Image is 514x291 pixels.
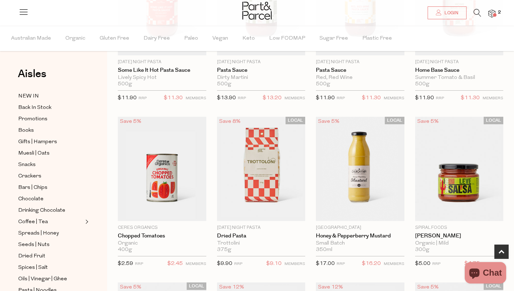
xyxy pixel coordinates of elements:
[118,95,137,101] span: $11.90
[286,117,305,124] span: LOCAL
[118,117,206,221] img: Chopped Tomatoes
[167,259,183,269] span: $2.45
[319,26,348,51] span: Sugar Free
[18,66,46,82] span: Aisles
[217,240,306,247] div: Trottolini
[316,81,330,87] span: 500g
[18,229,59,238] span: Spreads | Honey
[316,247,332,253] span: 350ml
[415,225,504,231] p: Spiral Foods
[337,262,345,266] small: RRP
[118,75,206,81] div: Lively Spicy Hot
[415,95,434,101] span: $11.90
[269,26,305,51] span: Low FODMAP
[316,225,404,231] p: [GEOGRAPHIC_DATA]
[18,184,47,192] span: Bars | Chips
[186,262,206,266] small: MEMBERS
[217,225,306,231] p: [DATE] Night Pasta
[18,252,83,261] a: Dried Fruit
[483,96,503,100] small: MEMBERS
[18,92,83,101] a: NEW IN
[415,233,504,239] a: [PERSON_NAME]
[138,96,147,100] small: RRP
[217,75,306,81] div: Dirty Martini
[217,117,243,126] div: Save 8%
[18,195,44,204] span: Chocolate
[217,81,231,87] span: 500g
[484,117,503,124] span: LOCAL
[186,96,206,100] small: MEMBERS
[18,195,83,204] a: Chocolate
[316,95,335,101] span: $11.90
[428,6,467,19] a: Login
[18,241,50,249] span: Seeds | Nuts
[217,67,306,74] a: Pasta Sauce
[18,104,51,112] span: Back In Stock
[316,261,335,266] span: $17.00
[217,233,306,239] a: Dried Pasta
[337,96,345,100] small: RRP
[238,96,246,100] small: RRP
[18,217,83,226] a: Coffee | Tea
[18,264,48,272] span: Spices | Salt
[18,161,36,169] span: Snacks
[384,262,404,266] small: MEMBERS
[18,103,83,112] a: Back In Stock
[415,247,429,253] span: 300g
[316,67,404,74] a: Pasta Sauce
[18,149,50,158] span: Muesli | Oats
[415,59,504,65] p: [DATE] Night Pasta
[118,81,132,87] span: 500g
[362,94,381,103] span: $11.30
[415,261,430,266] span: $5.00
[11,26,51,51] span: Australian Made
[18,126,34,135] span: Books
[316,117,404,221] img: Honey & Pepperberry Mustard
[143,26,170,51] span: Dairy Free
[432,262,440,266] small: RRP
[212,26,228,51] span: Vegan
[415,67,504,74] a: Home Base Sauce
[461,94,480,103] span: $11.30
[18,229,83,238] a: Spreads | Honey
[18,149,83,158] a: Muesli | Oats
[242,2,272,20] img: Part&Parcel
[18,137,83,146] a: Gifts | Hampers
[415,117,504,221] img: Leve Salsa
[18,183,83,192] a: Bars | Chips
[316,240,404,247] div: Small Batch
[18,115,83,124] a: Promotions
[217,59,306,65] p: [DATE] Night Pasta
[234,262,242,266] small: RRP
[436,96,444,100] small: RRP
[488,10,495,17] a: 2
[118,261,133,266] span: $2.59
[18,275,67,284] span: Oils | Vinegar | Ghee
[18,206,83,215] a: Drinking Chocolate
[118,59,206,65] p: [DATE] Night Pasta
[187,282,206,290] span: LOCAL
[18,92,39,101] span: NEW IN
[384,96,404,100] small: MEMBERS
[463,262,508,285] inbox-online-store-chat: Shopify online store chat
[135,262,143,266] small: RRP
[18,206,65,215] span: Drinking Chocolate
[118,117,143,126] div: Save 5%
[415,75,504,81] div: Summer Tomato & Basil
[118,225,206,231] p: Ceres Organics
[18,138,57,146] span: Gifts | Hampers
[443,10,458,16] span: Login
[217,117,306,221] img: Dried Pasta
[118,240,206,247] div: Organic
[118,247,132,253] span: 400g
[100,26,129,51] span: Gluten Free
[263,94,282,103] span: $13.20
[284,262,305,266] small: MEMBERS
[217,247,231,253] span: 375g
[18,263,83,272] a: Spices | Salt
[484,282,503,290] span: LOCAL
[164,94,183,103] span: $11.30
[217,95,236,101] span: $13.90
[18,172,83,181] a: Crackers
[18,218,48,226] span: Coffee | Tea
